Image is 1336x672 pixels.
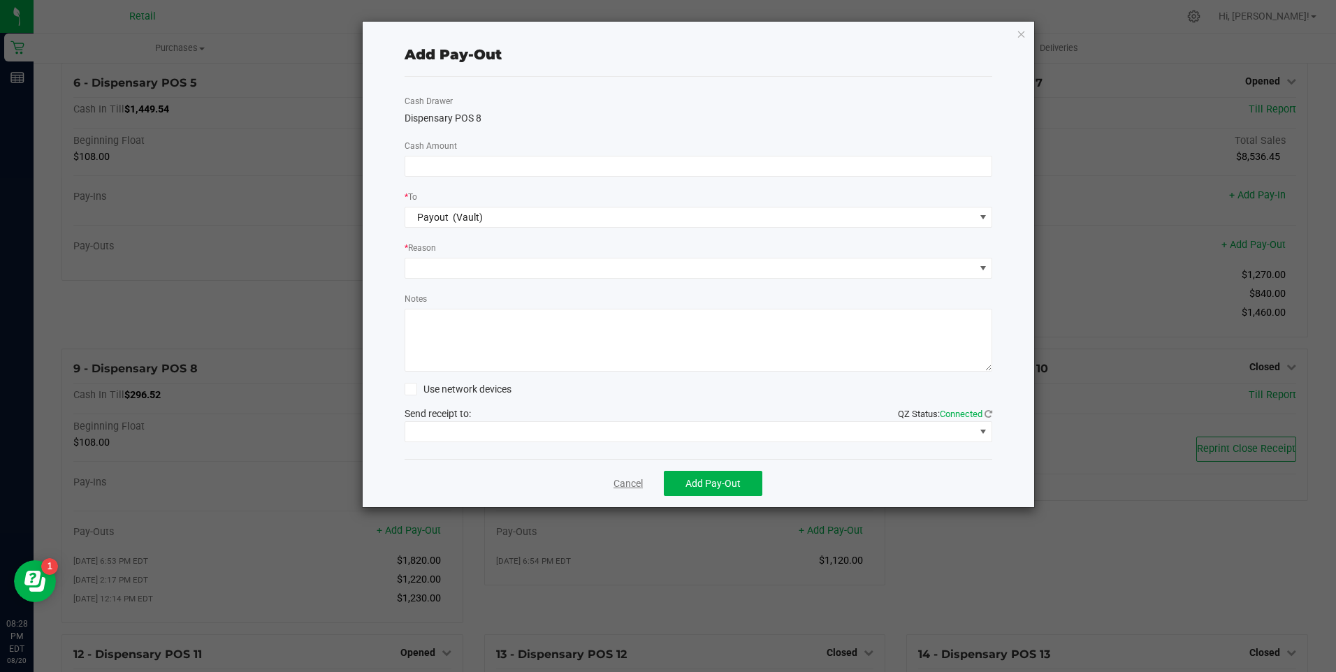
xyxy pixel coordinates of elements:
span: Payout [417,212,449,223]
div: Add Pay-Out [405,44,502,65]
span: (Vault) [453,212,483,223]
label: Reason [405,242,436,254]
span: QZ Status: [898,409,992,419]
span: Add Pay-Out [685,478,741,489]
label: Notes [405,293,427,305]
iframe: Resource center unread badge [41,558,58,575]
a: Cancel [613,476,643,491]
div: Dispensary POS 8 [405,111,993,126]
label: Use network devices [405,382,511,397]
label: Cash Drawer [405,95,453,108]
span: Cash Amount [405,141,457,151]
span: Connected [940,409,982,419]
button: Add Pay-Out [664,471,762,496]
iframe: Resource center [14,560,56,602]
label: To [405,191,417,203]
span: Send receipt to: [405,408,471,419]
